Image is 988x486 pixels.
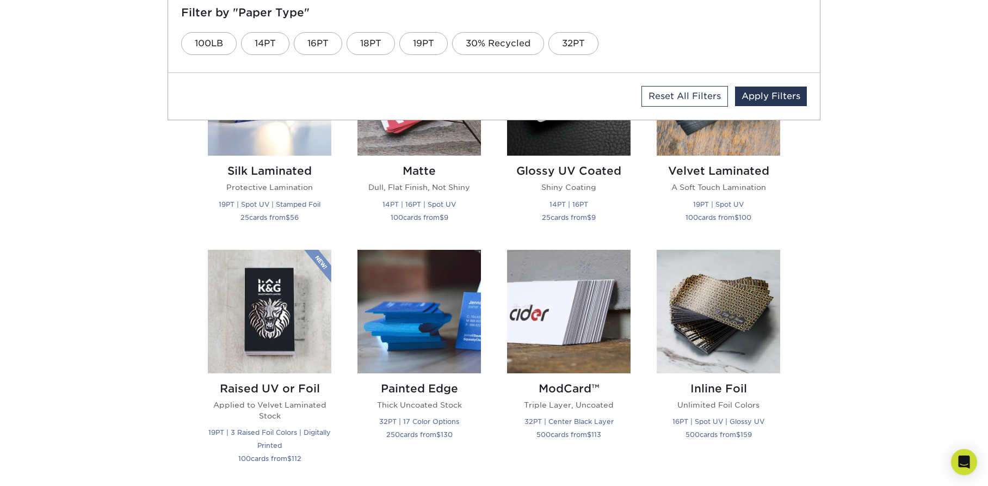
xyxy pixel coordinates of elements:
p: Triple Layer, Uncoated [507,399,631,410]
a: Raised UV or Foil Business Cards Raised UV or Foil Applied to Velvet Laminated Stock 19PT | 3 Rai... [208,250,331,478]
h2: Silk Laminated [208,164,331,177]
a: 14PT [241,32,289,55]
img: Inline Foil Business Cards [657,250,780,373]
a: Matte Business Cards Matte Dull, Flat Finish, Not Shiny 14PT | 16PT | Spot UV 100cards from$9 [357,32,481,236]
span: $ [436,430,441,439]
div: Open Intercom Messenger [951,449,977,475]
small: 14PT | 16PT | Spot UV [382,200,456,208]
span: 100 [238,454,251,463]
span: $ [440,213,444,222]
a: 19PT [399,32,448,55]
small: cards from [386,430,453,439]
p: Dull, Flat Finish, Not Shiny [357,182,481,193]
span: 9 [444,213,448,222]
span: $ [734,213,739,222]
a: ModCard™ Business Cards ModCard™ Triple Layer, Uncoated 32PT | Center Black Layer 500cards from$113 [507,250,631,478]
h2: ModCard™ [507,382,631,395]
p: Protective Lamination [208,182,331,193]
span: 25 [240,213,249,222]
a: Apply Filters [735,87,807,106]
small: cards from [536,430,601,439]
small: cards from [391,213,448,222]
small: 19PT | Spot UV | Stamped Foil [219,200,320,208]
span: 25 [542,213,551,222]
h2: Inline Foil [657,382,780,395]
img: Raised UV or Foil Business Cards [208,250,331,373]
a: 32PT [548,32,598,55]
small: 19PT | 3 Raised Foil Colors | Digitally Printed [208,428,331,450]
img: ModCard™ Business Cards [507,250,631,373]
span: $ [587,430,591,439]
img: Painted Edge Business Cards [357,250,481,373]
small: cards from [686,430,752,439]
small: 16PT | Spot UV | Glossy UV [672,417,764,426]
a: Painted Edge Business Cards Painted Edge Thick Uncoated Stock 32PT | 17 Color Options 250cards fr... [357,250,481,478]
h2: Glossy UV Coated [507,164,631,177]
img: New Product [304,250,331,282]
p: Thick Uncoated Stock [357,399,481,410]
a: 30% Recycled [452,32,544,55]
a: 18PT [347,32,395,55]
small: 19PT | Spot UV [693,200,744,208]
span: 500 [686,430,700,439]
p: Unlimited Foil Colors [657,399,780,410]
span: $ [736,430,740,439]
small: 14PT | 16PT [549,200,588,208]
span: 112 [292,454,301,463]
span: 250 [386,430,400,439]
span: 159 [740,430,752,439]
span: 100 [391,213,403,222]
span: $ [587,213,591,222]
small: cards from [240,213,299,222]
a: 100LB [181,32,237,55]
a: Silk Laminated Business Cards Silk Laminated Protective Lamination 19PT | Spot UV | Stamped Foil ... [208,32,331,236]
span: 500 [536,430,551,439]
span: $ [286,213,290,222]
span: 56 [290,213,299,222]
p: A Soft Touch Lamination [657,182,780,193]
span: 9 [591,213,596,222]
h2: Matte [357,164,481,177]
p: Applied to Velvet Laminated Stock [208,399,331,422]
h2: Raised UV or Foil [208,382,331,395]
span: 100 [739,213,751,222]
small: cards from [238,454,301,463]
small: 32PT | Center Black Layer [524,417,614,426]
a: Inline Foil Business Cards Inline Foil Unlimited Foil Colors 16PT | Spot UV | Glossy UV 500cards ... [657,250,780,478]
span: 113 [591,430,601,439]
a: Velvet Laminated Business Cards Velvet Laminated A Soft Touch Lamination 19PT | Spot UV 100cards ... [657,32,780,236]
a: Reset All Filters [641,86,728,107]
small: cards from [542,213,596,222]
small: 32PT | 17 Color Options [379,417,459,426]
small: cards from [686,213,751,222]
span: 100 [686,213,698,222]
a: Glossy UV Coated Business Cards Glossy UV Coated Shiny Coating 14PT | 16PT 25cards from$9 [507,32,631,236]
h2: Painted Edge [357,382,481,395]
p: Shiny Coating [507,182,631,193]
a: 16PT [294,32,342,55]
h5: Filter by "Paper Type" [181,6,807,19]
h2: Velvet Laminated [657,164,780,177]
span: 130 [441,430,453,439]
span: $ [287,454,292,463]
